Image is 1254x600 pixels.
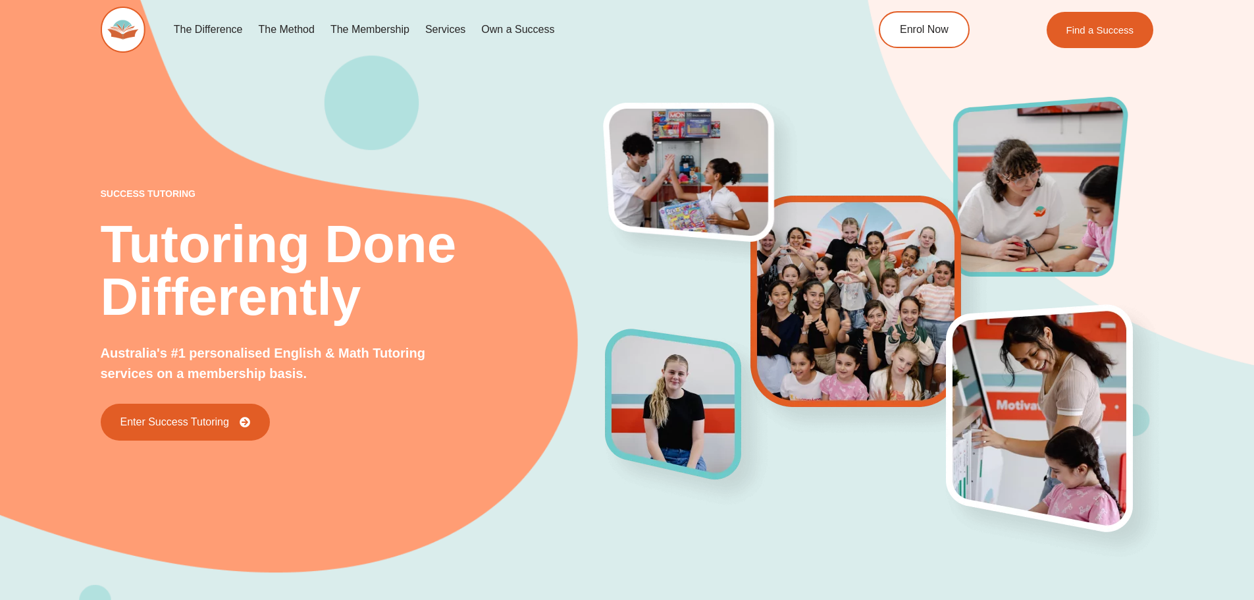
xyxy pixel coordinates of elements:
span: Enrol Now [900,24,949,35]
a: Enrol Now [879,11,970,48]
h2: Tutoring Done Differently [101,218,606,323]
span: Enter Success Tutoring [120,417,229,427]
a: Enter Success Tutoring [101,404,270,441]
a: Find a Success [1047,12,1154,48]
a: The Membership [323,14,417,45]
span: Find a Success [1066,25,1134,35]
a: The Difference [166,14,251,45]
a: Services [417,14,473,45]
a: The Method [250,14,322,45]
nav: Menu [166,14,819,45]
p: success tutoring [101,189,606,198]
p: Australia's #1 personalised English & Math Tutoring services on a membership basis. [101,343,470,384]
a: Own a Success [473,14,562,45]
